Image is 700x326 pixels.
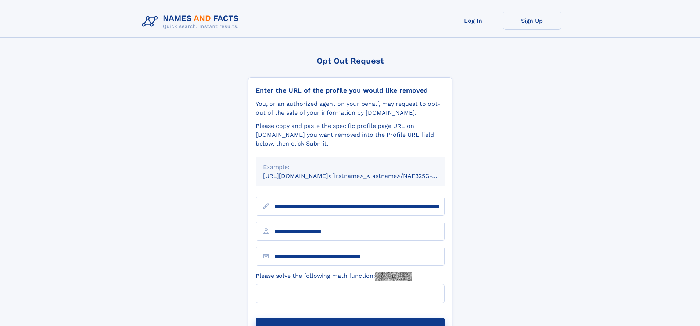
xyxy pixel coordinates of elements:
div: Enter the URL of the profile you would like removed [256,86,445,94]
div: Example: [263,163,437,172]
label: Please solve the following math function: [256,272,412,281]
small: [URL][DOMAIN_NAME]<firstname>_<lastname>/NAF325G-xxxxxxxx [263,172,459,179]
div: Opt Out Request [248,56,452,65]
a: Log In [444,12,503,30]
img: Logo Names and Facts [139,12,245,32]
div: You, or an authorized agent on your behalf, may request to opt-out of the sale of your informatio... [256,100,445,117]
div: Please copy and paste the specific profile page URL on [DOMAIN_NAME] you want removed into the Pr... [256,122,445,148]
a: Sign Up [503,12,561,30]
